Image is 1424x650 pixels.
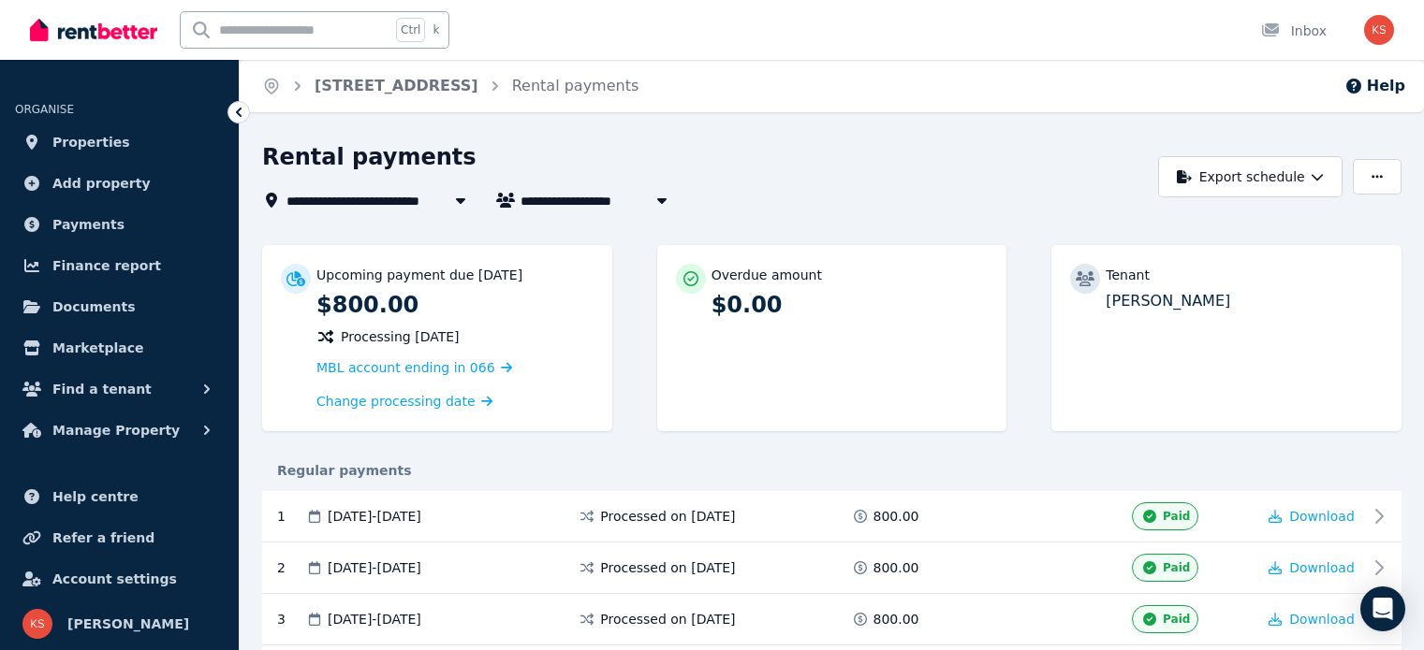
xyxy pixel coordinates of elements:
h1: Rental payments [262,142,477,172]
span: Processed on [DATE] [600,610,735,628]
span: Manage Property [52,419,180,441]
img: Kosta Safos [1364,15,1394,45]
span: [PERSON_NAME] [67,613,189,635]
div: Regular payments [262,461,1402,480]
button: Help [1344,75,1405,97]
a: Change processing date [316,392,492,411]
button: Download [1269,610,1355,628]
img: RentBetter [30,16,157,44]
span: ORGANISE [15,103,74,116]
span: Change processing date [316,392,476,411]
span: Account settings [52,568,177,590]
span: Processed on [DATE] [600,558,735,577]
div: Inbox [1261,22,1327,40]
span: Paid [1163,612,1190,627]
span: 800.00 [873,558,919,577]
a: Rental payments [512,77,639,94]
span: Finance report [52,254,161,277]
div: 1 [277,502,305,530]
span: Refer a friend [52,527,154,549]
p: $800.00 [316,290,594,320]
span: Download [1289,560,1355,575]
span: [DATE] - [DATE] [328,558,421,577]
a: Properties [15,123,224,161]
a: Add property [15,165,224,202]
p: Overdue amount [712,266,822,284]
a: Refer a friend [15,519,224,556]
span: Marketplace [52,337,143,359]
span: Download [1289,509,1355,524]
span: [DATE] - [DATE] [328,610,421,628]
div: 3 [277,605,305,633]
span: Find a tenant [52,378,152,400]
span: [DATE] - [DATE] [328,507,421,526]
button: Export schedule [1158,156,1343,197]
p: Upcoming payment due [DATE] [316,266,522,284]
p: Tenant [1106,266,1150,284]
div: Open Intercom Messenger [1360,586,1405,631]
p: $0.00 [712,290,989,320]
img: Kosta Safos [22,609,52,639]
a: [STREET_ADDRESS] [315,77,478,94]
p: [PERSON_NAME] [1106,290,1383,312]
a: Documents [15,288,224,325]
div: 2 [277,554,305,582]
span: Help centre [52,485,139,508]
button: Download [1269,558,1355,577]
span: 800.00 [873,507,919,526]
span: Documents [52,296,136,318]
span: Paid [1163,509,1190,524]
button: Find a tenant [15,370,224,408]
a: Marketplace [15,329,224,367]
span: Properties [52,131,130,153]
span: Payments [52,213,125,236]
span: Download [1289,612,1355,627]
span: Add property [52,172,151,195]
nav: Breadcrumb [240,60,661,112]
a: Account settings [15,560,224,598]
a: Finance report [15,247,224,284]
span: Processed on [DATE] [600,507,735,526]
span: k [433,22,439,37]
span: 800.00 [873,610,919,628]
span: Paid [1163,560,1190,575]
button: Download [1269,507,1355,526]
a: Payments [15,206,224,243]
span: Ctrl [396,18,425,42]
span: Processing [DATE] [341,327,460,346]
a: Help centre [15,478,224,515]
button: Manage Property [15,412,224,449]
span: MBL account ending in 066 [316,360,495,375]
